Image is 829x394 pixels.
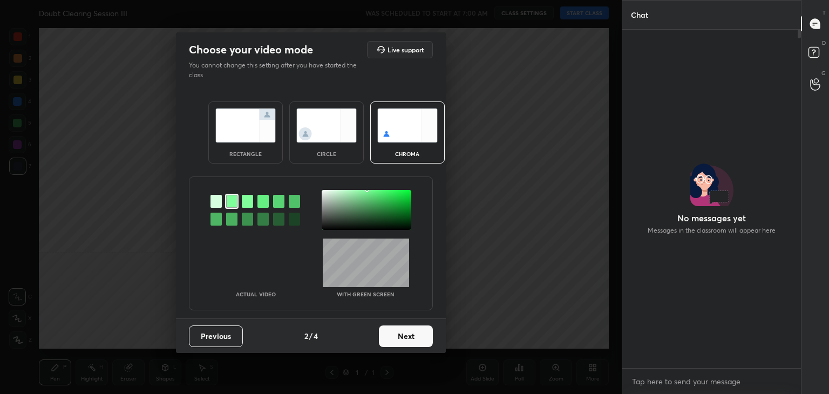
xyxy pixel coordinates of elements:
h4: / [309,330,312,342]
p: Actual Video [236,291,276,297]
button: Previous [189,325,243,347]
p: With green screen [337,291,395,297]
p: Chat [622,1,657,29]
img: circleScreenIcon.acc0effb.svg [296,108,357,142]
p: G [821,69,826,77]
p: T [823,9,826,17]
button: Next [379,325,433,347]
img: chromaScreenIcon.c19ab0a0.svg [377,108,438,142]
h2: Choose your video mode [189,43,313,57]
h4: 2 [304,330,308,342]
div: circle [305,151,348,157]
h5: Live support [388,46,424,53]
div: rectangle [224,151,267,157]
p: You cannot change this setting after you have started the class [189,60,364,80]
img: normalScreenIcon.ae25ed63.svg [215,108,276,142]
div: chroma [386,151,429,157]
p: D [822,39,826,47]
h4: 4 [314,330,318,342]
